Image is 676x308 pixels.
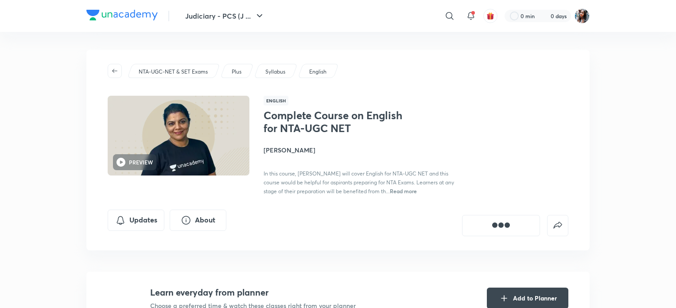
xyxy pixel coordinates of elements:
[462,215,540,236] button: [object Object]
[308,68,328,76] a: English
[180,7,270,25] button: Judiciary - PCS (J ...
[86,10,158,20] img: Company Logo
[86,10,158,23] a: Company Logo
[232,68,241,76] p: Plus
[108,210,164,231] button: Updates
[264,170,454,195] span: In this course, [PERSON_NAME] will cover English for NTA-UGC NET and this course would be helpful...
[390,187,417,195] span: Read more
[265,68,285,76] p: Syllabus
[486,12,494,20] img: avatar
[547,215,568,236] button: false
[137,68,210,76] a: NTA-UGC-NET & SET Exams
[129,158,153,166] h6: PREVIEW
[309,68,326,76] p: English
[264,109,408,135] h1: Complete Course on English for NTA-UGC NET
[575,8,590,23] img: Neha Kardam
[264,96,288,105] span: English
[483,9,497,23] button: avatar
[139,68,208,76] p: NTA-UGC-NET & SET Exams
[230,68,243,76] a: Plus
[264,145,462,155] h4: [PERSON_NAME]
[150,286,356,299] h4: Learn everyday from planner
[540,12,549,20] img: streak
[264,68,287,76] a: Syllabus
[106,95,251,176] img: Thumbnail
[170,210,226,231] button: About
